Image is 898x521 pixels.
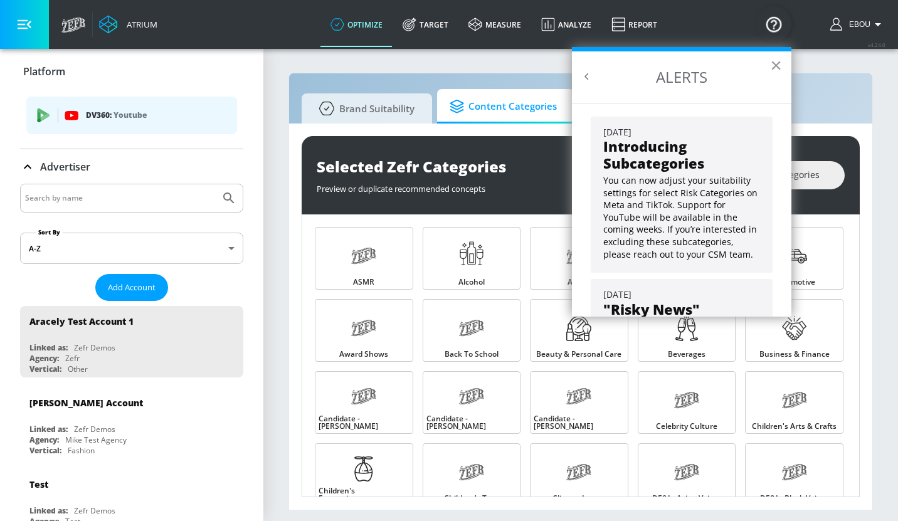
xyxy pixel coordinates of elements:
ul: list of platforms [26,92,237,142]
div: Vertical: [29,364,61,374]
div: Platform [20,54,243,89]
span: Automotive [773,278,815,286]
span: ASMR [353,278,374,286]
span: Award Shows [339,350,388,358]
a: Award Shows [315,299,413,362]
div: [PERSON_NAME] AccountLinked as:Zefr DemosAgency:Mike Test AgencyVertical:Fashion [20,387,243,459]
span: Climate Issues [552,495,605,502]
a: ASMR [315,227,413,290]
div: [DATE] [603,288,760,301]
div: Resource Center [572,47,791,317]
a: Back to School [423,299,521,362]
div: [PERSON_NAME] Account [29,397,143,409]
div: Zefr Demos [74,505,115,516]
span: Back to School [445,350,499,358]
div: Aracely Test Account 1 [29,315,134,327]
strong: Introducing Subcategories [603,137,704,172]
a: optimize [320,2,393,47]
a: Climate Issues [530,443,628,506]
span: Add Account [108,280,156,295]
a: Business & Finance [745,299,843,362]
div: Selected Zefr Categories [317,156,664,177]
div: Aracely Test Account 1Linked as:Zefr DemosAgency:ZefrVertical:Other [20,306,243,377]
button: Open Resource Center [756,6,791,41]
div: Agency: [29,434,59,445]
span: Anime [568,278,591,286]
div: Mike Test Agency [65,434,127,445]
div: Preview or duplicate recommended concepts [317,177,664,194]
p: You can now adjust your suitability settings for select Risk Categories on Meta and TikTok. Suppo... [603,174,760,260]
p: Youtube [114,108,147,122]
div: Fashion [68,445,95,456]
div: Platform [20,88,243,149]
strong: "Risky News" Youtube Setting [603,300,719,335]
button: Back to Resource Center Home [581,70,593,83]
div: Test [29,478,48,490]
div: [DATE] [603,126,760,139]
input: Search by name [25,190,215,206]
span: Celebrity Culture [656,423,717,430]
div: Other [68,364,88,374]
span: v 4.24.0 [868,41,885,48]
a: Celebrity Culture [638,371,736,434]
a: Anime [530,227,628,290]
a: Automotive [745,227,843,290]
div: Linked as: [29,505,68,516]
span: login as: ebou.njie@zefr.com [844,20,870,29]
span: Candidate - [PERSON_NAME] [534,415,625,430]
a: Children's Toys [423,443,521,506]
a: Candidate - [PERSON_NAME] [315,371,413,434]
div: Atrium [122,19,157,30]
div: Zefr [65,353,80,364]
div: Linked as: [29,424,68,434]
div: Linked as: [29,342,68,353]
div: Agency: [29,353,59,364]
a: Atrium [99,15,157,34]
div: DV360: Youtube [26,97,237,134]
a: DE&I - Asian Voices [638,443,736,506]
span: Children's Toys [444,495,499,502]
span: Children's Arts & Crafts [752,423,837,430]
a: DE&I - Black Voices [745,443,843,506]
button: Close [770,55,782,75]
span: Beauty & Personal Care [536,350,621,358]
div: A-Z [20,233,243,264]
p: DV360: [86,108,227,122]
a: Candidate - [PERSON_NAME] [423,371,521,434]
a: Candidate - [PERSON_NAME] [530,371,628,434]
span: Business & Finance [759,350,830,358]
button: Ebou [830,17,885,32]
a: Analyze [531,2,601,47]
a: Beverages [638,299,736,362]
label: Sort By [36,228,63,236]
a: Beauty & Personal Care [530,299,628,362]
div: Advertiser [20,149,243,184]
span: Beverages [668,350,705,358]
span: Children's Entertainment [319,487,409,502]
div: Zefr Demos [74,424,115,434]
p: Advertiser [40,160,90,174]
a: Alcohol [423,227,521,290]
div: Zefr Demos [74,342,115,353]
span: Candidate - [PERSON_NAME] [426,415,517,430]
span: Candidate - [PERSON_NAME] [319,415,409,430]
span: DE&I - Black Voices [760,495,828,502]
span: Alcohol [458,278,485,286]
span: Content Categories [450,92,557,122]
a: Children's Arts & Crafts [745,371,843,434]
h2: ALERTS [572,51,791,103]
span: DE&I - Asian Voices [652,495,721,502]
a: Target [393,2,458,47]
a: Children's Entertainment [315,443,413,506]
span: Brand Suitability [314,93,415,124]
div: Vertical: [29,445,61,456]
p: Platform [23,65,65,78]
a: Report [601,2,667,47]
button: Add Account [95,274,168,301]
a: measure [458,2,531,47]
